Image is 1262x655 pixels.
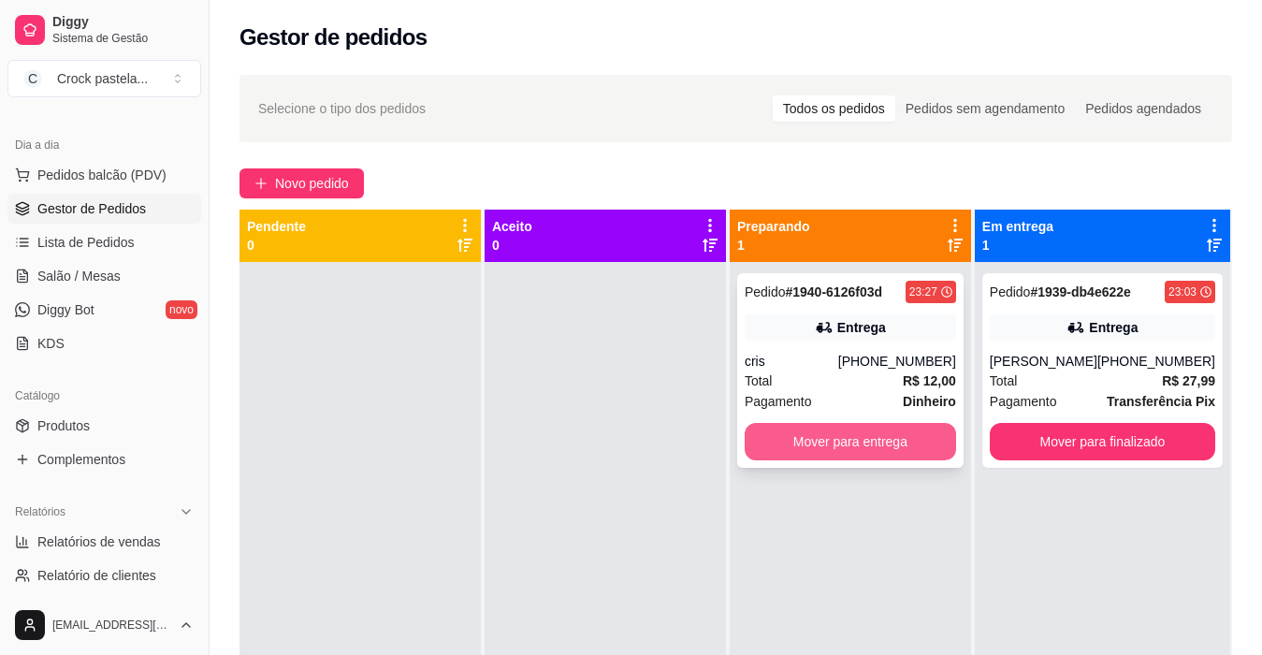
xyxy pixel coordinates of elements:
[745,423,956,460] button: Mover para entrega
[7,130,201,160] div: Dia a dia
[1097,352,1215,371] div: [PHONE_NUMBER]
[1089,318,1138,337] div: Entrega
[745,391,812,412] span: Pagamento
[837,318,886,337] div: Entrega
[895,95,1075,122] div: Pedidos sem agendamento
[7,328,201,358] a: KDS
[37,566,156,585] span: Relatório de clientes
[1168,284,1197,299] div: 23:03
[258,98,426,119] span: Selecione o tipo dos pedidos
[7,411,201,441] a: Produtos
[773,95,895,122] div: Todos os pedidos
[247,217,306,236] p: Pendente
[37,267,121,285] span: Salão / Mesas
[275,173,349,194] span: Novo pedido
[903,373,956,388] strong: R$ 12,00
[909,284,937,299] div: 23:27
[7,160,201,190] button: Pedidos balcão (PDV)
[1162,373,1215,388] strong: R$ 27,99
[745,284,786,299] span: Pedido
[7,7,201,52] a: DiggySistema de Gestão
[7,227,201,257] a: Lista de Pedidos
[23,69,42,88] span: C
[785,284,882,299] strong: # 1940-6126f03d
[239,168,364,198] button: Novo pedido
[7,60,201,97] button: Select a team
[52,618,171,633] span: [EMAIL_ADDRESS][DOMAIN_NAME]
[7,603,201,648] button: [EMAIL_ADDRESS][DOMAIN_NAME]
[1107,394,1215,409] strong: Transferência Pix
[990,284,1031,299] span: Pedido
[737,236,810,255] p: 1
[7,560,201,590] a: Relatório de clientes
[37,416,90,435] span: Produtos
[37,300,94,319] span: Diggy Bot
[990,352,1097,371] div: [PERSON_NAME]
[52,14,194,31] span: Diggy
[1075,95,1211,122] div: Pedidos agendados
[7,381,201,411] div: Catálogo
[745,352,838,371] div: cris
[247,236,306,255] p: 0
[745,371,773,391] span: Total
[7,594,201,624] a: Relatório de mesas
[990,371,1018,391] span: Total
[57,69,148,88] div: Crock pastela ...
[37,450,125,469] span: Complementos
[37,166,167,184] span: Pedidos balcão (PDV)
[737,217,810,236] p: Preparando
[239,22,428,52] h2: Gestor de pedidos
[492,236,532,255] p: 0
[7,261,201,291] a: Salão / Mesas
[838,352,956,371] div: [PHONE_NUMBER]
[903,394,956,409] strong: Dinheiro
[7,444,201,474] a: Complementos
[492,217,532,236] p: Aceito
[7,295,201,325] a: Diggy Botnovo
[990,391,1057,412] span: Pagamento
[37,233,135,252] span: Lista de Pedidos
[982,236,1053,255] p: 1
[990,423,1215,460] button: Mover para finalizado
[37,199,146,218] span: Gestor de Pedidos
[1030,284,1130,299] strong: # 1939-db4e622e
[982,217,1053,236] p: Em entrega
[254,177,268,190] span: plus
[7,194,201,224] a: Gestor de Pedidos
[37,532,161,551] span: Relatórios de vendas
[7,527,201,557] a: Relatórios de vendas
[52,31,194,46] span: Sistema de Gestão
[15,504,65,519] span: Relatórios
[37,334,65,353] span: KDS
